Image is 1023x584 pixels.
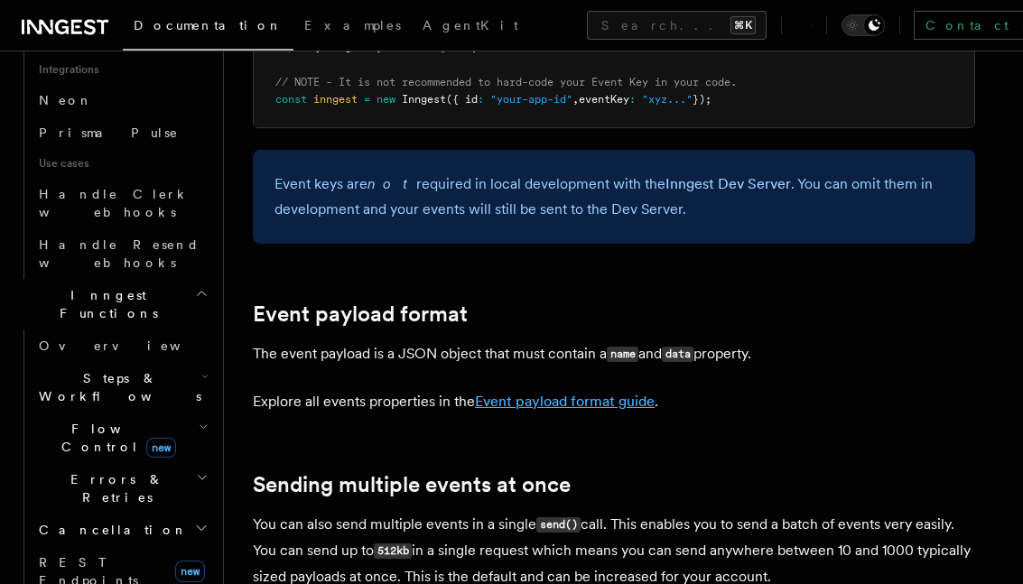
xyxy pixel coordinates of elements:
[32,116,212,149] a: Prisma Pulse
[32,149,212,178] span: Use cases
[412,5,529,49] a: AgentKit
[134,18,283,32] span: Documentation
[14,286,195,322] span: Inngest Functions
[275,93,307,106] span: const
[275,41,313,53] span: import
[693,93,711,106] span: });
[364,93,370,106] span: =
[39,237,200,270] span: Handle Resend webhooks
[39,187,190,219] span: Handle Clerk webhooks
[402,93,446,106] span: Inngest
[32,55,212,84] span: Integrations
[39,93,93,107] span: Neon
[587,11,767,40] button: Search...⌘K
[293,5,412,49] a: Examples
[39,125,179,140] span: Prisma Pulse
[14,279,212,329] button: Inngest Functions
[32,178,212,228] a: Handle Clerk webhooks
[39,338,225,353] span: Overview
[730,16,756,34] kbd: ⌘K
[475,393,655,410] a: Event payload format guide
[490,93,572,106] span: "your-app-id"
[253,301,468,327] a: Event payload format
[32,470,196,506] span: Errors & Retries
[374,543,412,559] code: 512kb
[275,76,737,88] span: // NOTE - It is not recommended to hard-code your Event Key in your code.
[32,420,199,456] span: Flow Control
[32,329,212,362] a: Overview
[32,521,188,539] span: Cancellation
[313,41,383,53] span: { Inngest }
[32,413,212,463] button: Flow Controlnew
[446,93,478,106] span: ({ id
[32,228,212,279] a: Handle Resend webhooks
[274,171,953,222] p: Event keys are required in local development with the . You can omit them in development and your...
[536,517,581,533] code: send()
[579,93,629,106] span: eventKey
[313,93,358,106] span: inngest
[471,41,478,53] span: ;
[629,93,636,106] span: :
[662,347,693,362] code: data
[423,18,518,32] span: AgentKit
[842,14,885,36] button: Toggle dark mode
[32,514,212,546] button: Cancellation
[414,41,471,53] span: "inngest"
[32,84,212,116] a: Neon
[146,438,176,458] span: new
[642,93,693,106] span: "xyz..."
[123,5,293,51] a: Documentation
[665,175,791,192] a: Inngest Dev Server
[253,341,975,367] p: The event payload is a JSON object that must contain a and property.
[32,369,201,405] span: Steps & Workflows
[32,362,212,413] button: Steps & Workflows
[572,93,579,106] span: ,
[383,41,408,53] span: from
[175,561,205,582] span: new
[253,472,571,497] a: Sending multiple events at once
[304,18,401,32] span: Examples
[377,93,395,106] span: new
[367,175,416,192] em: not
[253,389,975,414] p: Explore all events properties in the .
[478,93,484,106] span: :
[32,463,212,514] button: Errors & Retries
[607,347,638,362] code: name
